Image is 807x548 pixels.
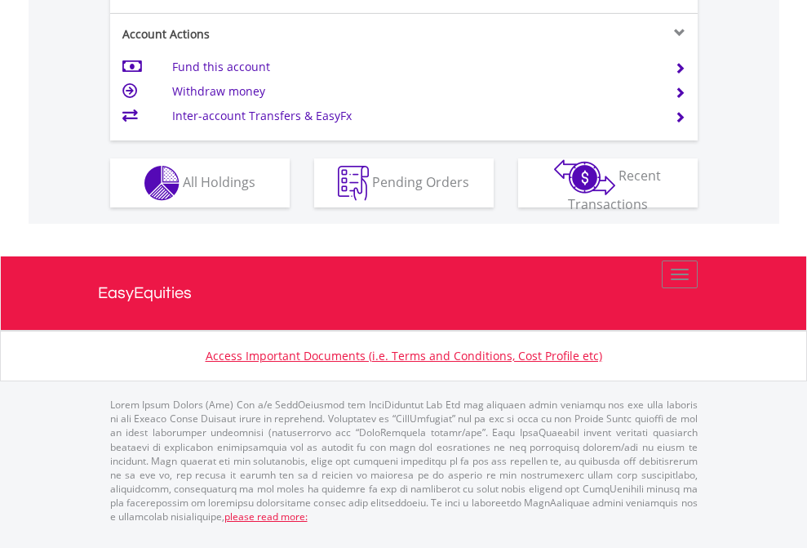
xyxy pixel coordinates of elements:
[554,159,615,195] img: transactions-zar-wht.png
[110,26,404,42] div: Account Actions
[172,79,654,104] td: Withdraw money
[144,166,180,201] img: holdings-wht.png
[110,158,290,207] button: All Holdings
[183,172,255,190] span: All Holdings
[518,158,698,207] button: Recent Transactions
[110,398,698,523] p: Lorem Ipsum Dolors (Ame) Con a/e SeddOeiusmod tem InciDiduntut Lab Etd mag aliquaen admin veniamq...
[224,510,308,523] a: please read more:
[314,158,494,207] button: Pending Orders
[172,104,654,128] td: Inter-account Transfers & EasyFx
[372,172,469,190] span: Pending Orders
[338,166,369,201] img: pending_instructions-wht.png
[206,348,602,363] a: Access Important Documents (i.e. Terms and Conditions, Cost Profile etc)
[98,256,710,330] a: EasyEquities
[172,55,654,79] td: Fund this account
